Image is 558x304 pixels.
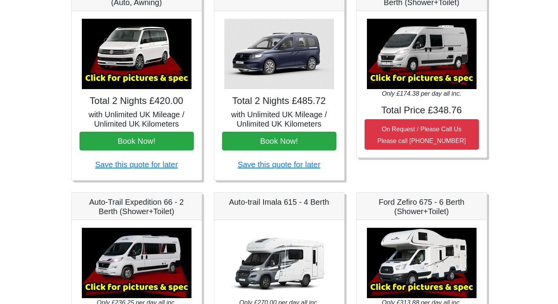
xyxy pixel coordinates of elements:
h5: Auto-Trail Expedition 66 - 2 Berth (Shower+Toilet) [79,197,194,216]
h5: Auto-trail Imala 615 - 4 Berth [222,197,336,207]
small: On Request / Please Call Us Please call [PHONE_NUMBER] [377,126,466,144]
img: Ford Zefiro 675 - 6 Berth (Shower+Toilet) [367,228,477,298]
a: Save this quote for later [238,160,320,169]
h5: Ford Zefiro 675 - 6 Berth (Shower+Toilet) [365,197,479,216]
button: Book Now! [79,132,194,150]
img: Auto-Trail Expedition 67 - 4 Berth (Shower+Toilet) [367,19,477,89]
h4: Total Price £348.76 [365,105,479,116]
img: Auto-trail Imala 615 - 4 Berth [224,228,334,298]
i: Only £174.38 per day all inc. [382,90,461,97]
h5: with Unlimited UK Mileage / Unlimited UK Kilometers [79,110,194,129]
h5: with Unlimited UK Mileage / Unlimited UK Kilometers [222,110,336,129]
img: Auto-Trail Expedition 66 - 2 Berth (Shower+Toilet) [82,228,191,298]
h4: Total 2 Nights £420.00 [79,95,194,107]
img: VW Caddy California Maxi [224,19,334,89]
img: VW California Ocean T6.1 (Auto, Awning) [82,19,191,89]
h4: Total 2 Nights £485.72 [222,95,336,107]
button: Book Now! [222,132,336,150]
button: On Request / Please Call UsPlease call [PHONE_NUMBER] [365,119,479,150]
a: Save this quote for later [95,160,178,169]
